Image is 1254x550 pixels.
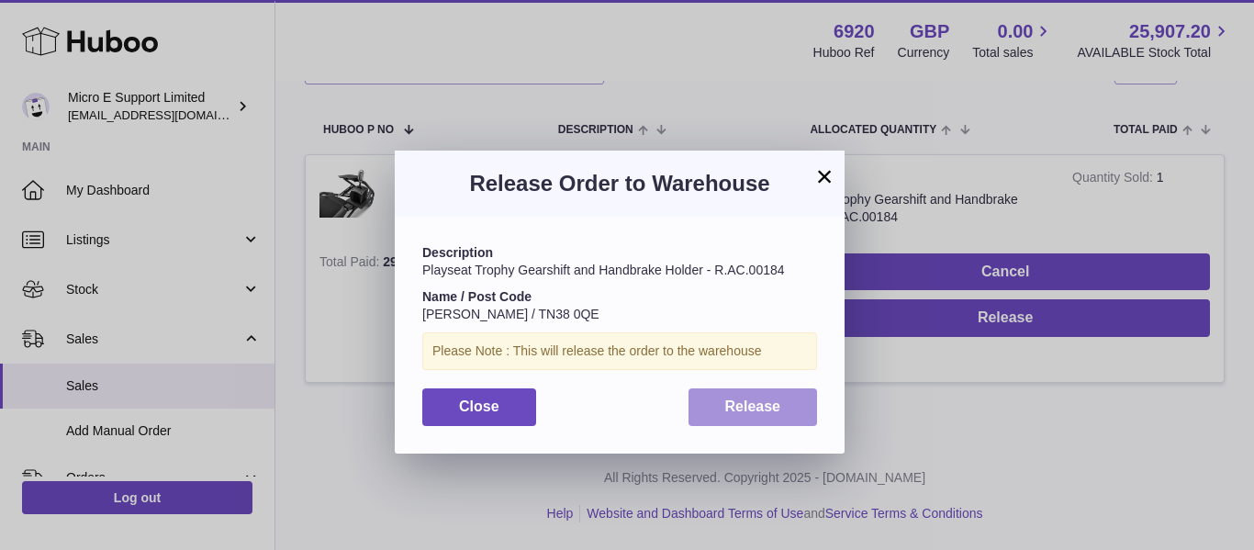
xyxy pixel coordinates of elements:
strong: Name / Post Code [422,289,532,304]
button: Close [422,388,536,426]
span: Release [725,398,781,414]
button: Release [689,388,818,426]
h3: Release Order to Warehouse [422,169,817,198]
strong: Description [422,245,493,260]
div: Please Note : This will release the order to the warehouse [422,332,817,370]
span: Close [459,398,499,414]
span: [PERSON_NAME] / TN38 0QE [422,307,599,321]
button: × [813,165,835,187]
span: Playseat Trophy Gearshift and Handbrake Holder - R.AC.00184 [422,263,785,277]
